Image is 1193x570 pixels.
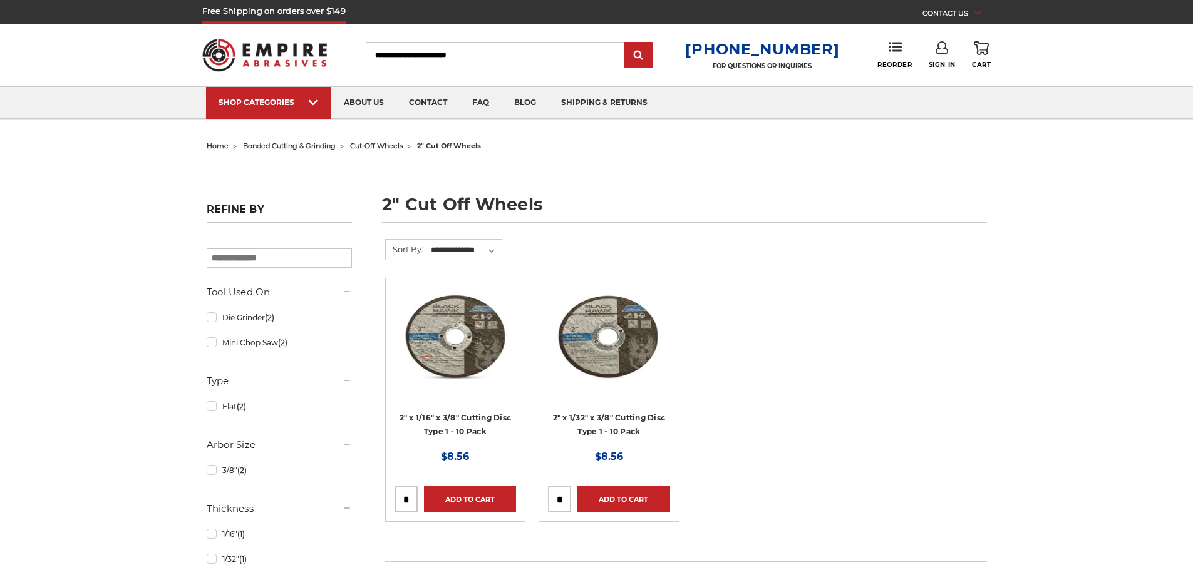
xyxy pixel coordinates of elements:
div: SHOP CATEGORIES [219,98,319,107]
a: blog [502,87,549,119]
a: [PHONE_NUMBER] [685,40,839,58]
label: Sort By: [386,240,423,258]
p: FOR QUESTIONS OR INQUIRIES [685,62,839,70]
a: home [207,141,229,150]
span: (2) [278,338,287,347]
a: cut-off wheels [350,141,403,150]
h5: Type [207,374,352,389]
span: 2" cut off wheels [417,141,481,150]
span: (1) [239,554,247,564]
span: (2) [237,466,247,475]
span: (2) [265,313,274,322]
h5: Thickness [207,501,352,516]
h1: 2" cut off wheels [382,196,987,223]
a: faq [460,87,502,119]
span: (2) [237,402,246,411]
a: Cart [972,41,991,69]
input: Submit [626,43,651,68]
img: 2" x 1/32" x 3/8" Cut Off Wheel [548,287,669,387]
span: Sign In [929,61,956,69]
a: shipping & returns [549,87,660,119]
a: Mini Chop Saw(2) [207,332,352,354]
img: Empire Abrasives [202,31,328,79]
a: Flat(2) [207,395,352,417]
a: CONTACT US [922,6,991,24]
a: Add to Cart [424,486,516,512]
a: contact [396,87,460,119]
a: 2" x 1/32" x 3/8" Cut Off Wheel [548,287,669,447]
a: about us [331,87,396,119]
a: 2" x 1/16" x 3/8" Cut Off Wheel [395,287,516,447]
a: Reorder [877,41,912,68]
a: 1/32"(1) [207,548,352,570]
h5: Tool Used On [207,285,352,300]
span: (1) [237,529,245,539]
a: bonded cutting & grinding [243,141,336,150]
select: Sort By: [429,241,502,260]
span: $8.56 [441,450,469,462]
span: $8.56 [595,450,623,462]
h5: Refine by [207,203,352,223]
a: 3/8"(2) [207,459,352,481]
a: 1/16"(1) [207,523,352,545]
a: Die Grinder(2) [207,307,352,328]
a: Add to Cart [577,486,669,512]
h5: Arbor Size [207,437,352,452]
span: Cart [972,61,991,69]
img: 2" x 1/16" x 3/8" Cut Off Wheel [395,287,516,387]
span: Reorder [877,61,912,69]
